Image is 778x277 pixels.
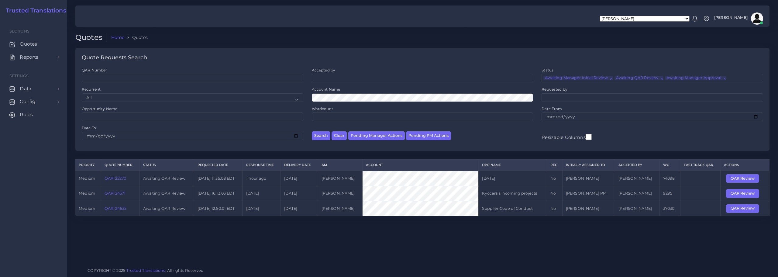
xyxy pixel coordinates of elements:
[680,160,720,171] th: Fast Track QAR
[194,201,242,216] td: [DATE] 12:50:01 EDT
[714,16,748,20] span: [PERSON_NAME]
[615,171,659,186] td: [PERSON_NAME]
[111,34,125,40] a: Home
[726,174,759,183] button: QAR Review
[20,41,37,47] span: Quotes
[124,34,148,40] li: Quotes
[318,186,362,201] td: [PERSON_NAME]
[479,171,547,186] td: [DATE]
[312,106,333,111] label: Wordcount
[82,106,117,111] label: Opportunity Name
[479,201,547,216] td: Supplier Code of Conduct
[542,87,567,92] label: Requested by
[659,186,680,201] td: 9295
[726,176,763,180] a: QAR Review
[88,267,204,274] span: COPYRIGHT © 2025
[82,68,107,73] label: QAR Number
[20,111,33,118] span: Roles
[586,133,592,141] input: Resizable Columns
[406,131,451,140] button: Pending PM Actions
[79,206,95,211] span: medium
[318,201,362,216] td: [PERSON_NAME]
[362,160,478,171] th: Account
[243,201,281,216] td: [DATE]
[547,186,562,201] td: No
[726,189,759,198] button: QAR Review
[720,160,769,171] th: Actions
[5,51,62,64] a: Reports
[5,95,62,108] a: Config
[79,176,95,181] span: medium
[9,74,29,78] span: Settings
[105,191,126,196] a: QAR124571
[348,131,405,140] button: Pending Manager Actions
[562,171,615,186] td: [PERSON_NAME]
[659,201,680,216] td: 37030
[332,131,347,140] button: Clear
[243,171,281,186] td: 1 hour ago
[318,171,362,186] td: [PERSON_NAME]
[312,68,336,73] label: Accepted by
[82,54,147,61] h4: Quote Requests Search
[542,133,591,141] label: Resizable Columns
[139,186,194,201] td: Awaiting QAR Review
[243,186,281,201] td: [DATE]
[562,201,615,216] td: [PERSON_NAME]
[547,160,562,171] th: REC
[726,206,763,210] a: QAR Review
[562,186,615,201] td: [PERSON_NAME] PM
[2,7,66,14] a: Trusted Translations
[194,171,242,186] td: [DATE] 11:35:08 EDT
[243,160,281,171] th: Response Time
[75,160,101,171] th: Priority
[726,204,759,213] button: QAR Review
[75,33,107,42] h2: Quotes
[659,171,680,186] td: 74098
[312,131,330,140] button: Search
[614,76,664,80] li: Awaiting QAR Review
[711,12,765,25] a: [PERSON_NAME]avatar
[194,186,242,201] td: [DATE] 16:13:03 EDT
[165,267,204,274] span: , All rights Reserved
[105,206,126,211] a: QAR124635
[615,186,659,201] td: [PERSON_NAME]
[281,201,318,216] td: [DATE]
[79,191,95,196] span: medium
[562,160,615,171] th: Initially Assigned to
[20,85,31,92] span: Data
[479,160,547,171] th: Opp Name
[318,160,362,171] th: AM
[751,12,763,25] img: avatar
[105,176,126,181] a: QAR125270
[5,108,62,121] a: Roles
[281,186,318,201] td: [DATE]
[139,201,194,216] td: Awaiting QAR Review
[82,125,96,130] label: Date To
[281,171,318,186] td: [DATE]
[139,171,194,186] td: Awaiting QAR Review
[101,160,139,171] th: Quote Number
[726,191,763,196] a: QAR Review
[139,160,194,171] th: Status
[543,76,613,80] li: Awaiting Manager Initial Review
[194,160,242,171] th: Requested Date
[281,160,318,171] th: Delivery Date
[126,268,165,273] a: Trusted Translations
[20,54,38,61] span: Reports
[615,160,659,171] th: Accepted by
[5,38,62,50] a: Quotes
[547,171,562,186] td: No
[312,87,340,92] label: Account Name
[9,29,29,33] span: Sections
[547,201,562,216] td: No
[542,68,553,73] label: Status
[82,87,101,92] label: Recurrent
[615,201,659,216] td: [PERSON_NAME]
[20,98,36,105] span: Config
[479,186,547,201] td: Kyocera's incoming projects
[5,82,62,95] a: Data
[659,160,680,171] th: WC
[542,106,562,111] label: Date From
[665,76,726,80] li: Awaiting Manager Approval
